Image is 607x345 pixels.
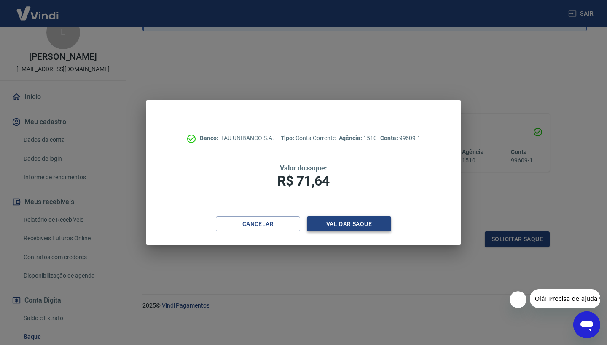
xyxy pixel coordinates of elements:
span: Tipo: [281,135,296,141]
button: Validar saque [307,216,391,232]
span: Banco: [200,135,220,141]
button: Cancelar [216,216,300,232]
iframe: Botão para abrir a janela de mensagens [573,311,600,338]
iframe: Fechar mensagem [510,291,526,308]
span: Agência: [339,135,364,141]
p: ITAÚ UNIBANCO S.A. [200,134,274,143]
span: Olá! Precisa de ajuda? [5,6,71,13]
span: R$ 71,64 [277,173,330,189]
p: Conta Corrente [281,134,336,143]
iframe: Mensagem da empresa [530,289,600,308]
p: 99609-1 [380,134,421,143]
span: Conta: [380,135,399,141]
p: 1510 [339,134,377,143]
span: Valor do saque: [280,164,327,172]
